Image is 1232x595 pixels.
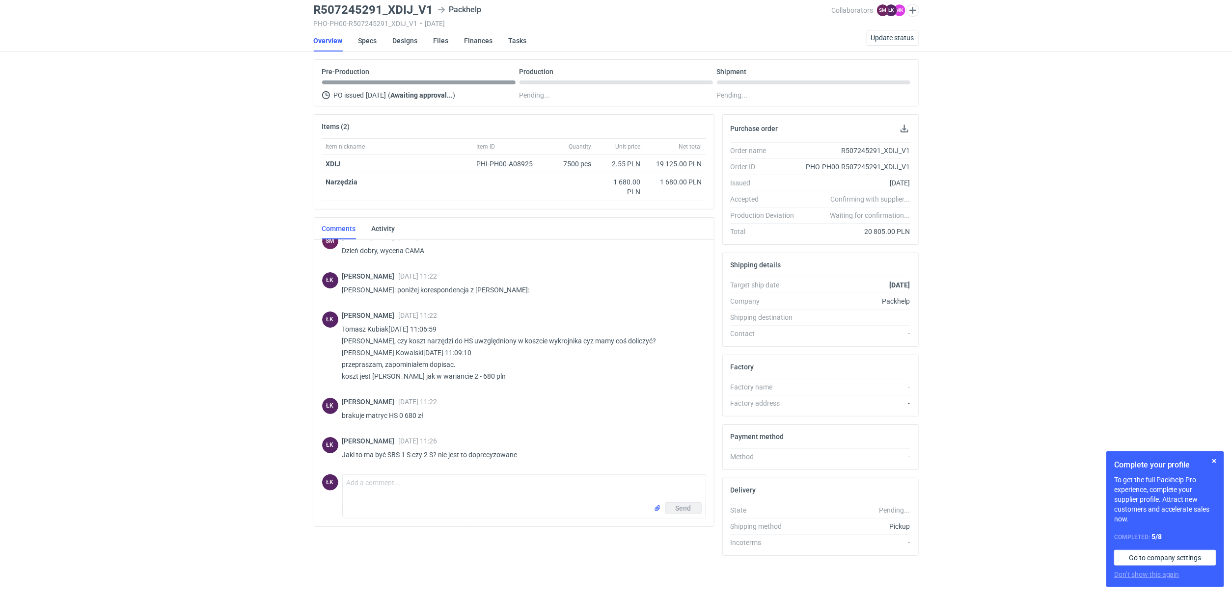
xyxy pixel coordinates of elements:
div: Issued [731,178,802,188]
div: Target ship date [731,280,802,290]
button: Send [665,502,702,514]
p: [PERSON_NAME]: poniżej korespondencja z [PERSON_NAME]: [342,284,698,296]
figcaption: ŁK [885,4,897,16]
p: Pre-Production [322,68,370,76]
span: [DATE] 11:22 [399,272,438,280]
h2: Payment method [731,433,784,440]
div: Contact [731,329,802,338]
div: Company [731,296,802,306]
span: [DATE] 11:22 [399,311,438,319]
span: Collaborators [831,6,873,14]
span: [DATE] 11:26 [399,437,438,445]
div: 1 680.00 PLN [600,177,641,197]
div: State [731,505,802,515]
div: Order ID [731,162,802,172]
span: Pending... [520,89,550,101]
button: Edit collaborators [906,4,919,17]
span: Send [676,505,691,512]
a: Overview [314,30,343,52]
div: Packhelp [802,296,910,306]
div: Factory name [731,382,802,392]
div: - [802,538,910,547]
figcaption: ŁK [322,474,338,491]
span: ( [388,91,391,99]
div: Total [731,227,802,236]
p: Dzień dobry, wycena CAMA [342,245,698,257]
span: Item nickname [326,143,365,151]
a: Activity [372,218,395,239]
a: Finances [465,30,493,52]
div: 20 805.00 PLN [802,227,910,236]
span: Update status [871,34,914,41]
figcaption: ŁK [322,437,338,453]
a: Tasks [509,30,527,52]
h2: Items (2) [322,123,350,130]
div: Accepted [731,194,802,204]
span: ) [453,91,456,99]
h1: Complete your profile [1114,459,1216,471]
a: Designs [393,30,418,52]
h2: Purchase order [731,125,778,132]
span: [PERSON_NAME] [342,437,399,445]
span: Quantity [569,143,592,151]
em: Pending... [879,506,910,514]
figcaption: MK [894,4,905,16]
a: Specs [358,30,377,52]
h2: Factory [731,363,754,371]
div: PHI-PH00-A08925 [477,159,543,169]
span: [PERSON_NAME] [342,311,399,319]
div: Packhelp [438,4,482,16]
p: Production [520,68,554,76]
div: PHO-PH00-R507245291_XDIJ_V1 [802,162,910,172]
button: Don’t show this again [1114,569,1179,579]
p: To get the full Packhelp Pro experience, complete your supplier profile. Attract new customers an... [1114,475,1216,524]
div: - [802,398,910,408]
span: [PERSON_NAME] [342,272,399,280]
figcaption: SM [877,4,889,16]
strong: Narzędzia [326,178,358,186]
p: Shipment [717,68,747,76]
figcaption: SM [322,233,338,249]
figcaption: ŁK [322,398,338,414]
div: - [802,329,910,338]
span: Net total [679,143,702,151]
div: - [802,452,910,462]
a: Files [434,30,449,52]
div: - [802,382,910,392]
p: brakuje matryc HS 0 680 zł [342,410,698,421]
div: Order name [731,146,802,155]
strong: Awaiting approval... [391,91,453,99]
figcaption: ŁK [322,311,338,328]
p: Jaki to ma być SBS 1 S czy 2 S? nie jest to doprecyzowane [342,449,698,461]
em: Waiting for confirmation... [830,210,910,220]
h2: Shipping details [731,261,781,269]
div: Factory address [731,398,802,408]
div: 19 125.00 PLN [649,159,702,169]
div: Pickup [802,521,910,531]
span: Unit price [616,143,641,151]
div: Łukasz Kowalski [322,398,338,414]
span: Item ID [477,143,495,151]
div: Shipping method [731,521,802,531]
div: Pending... [717,89,910,101]
h3: R507245291_XDIJ_V1 [314,4,434,16]
figcaption: ŁK [322,272,338,288]
div: Shipping destination [731,312,802,322]
h2: Delivery [731,486,756,494]
span: [PERSON_NAME] [342,398,399,406]
div: Method [731,452,802,462]
span: [DATE] 11:22 [399,398,438,406]
span: • [420,20,423,27]
div: Łukasz Kowalski [322,272,338,288]
button: Skip for now [1208,455,1220,467]
strong: 5 / 8 [1151,533,1162,541]
a: XDIJ [326,160,341,168]
div: Production Deviation [731,210,802,220]
div: Łukasz Kowalski [322,474,338,491]
div: PO issued [322,89,516,101]
div: Łukasz Kowalski [322,311,338,328]
button: Download PO [899,123,910,134]
div: 2.55 PLN [600,159,641,169]
button: Update status [867,30,919,46]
